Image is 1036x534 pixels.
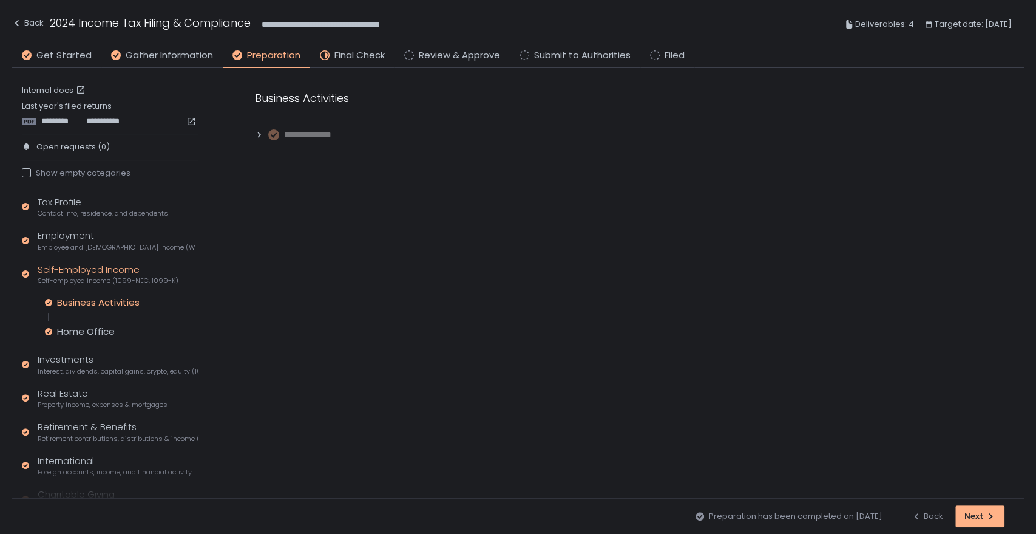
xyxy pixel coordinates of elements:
[38,367,198,376] span: Interest, dividends, capital gains, crypto, equity (1099s, K-1s)
[38,243,198,252] span: Employee and [DEMOGRAPHIC_DATA] income (W-2s)
[38,209,168,218] span: Contact info, residence, and dependents
[12,16,44,30] div: Back
[912,505,943,527] button: Back
[935,17,1012,32] span: Target date: [DATE]
[334,49,385,63] span: Final Check
[50,15,251,31] h1: 2024 Income Tax Filing & Compliance
[22,101,198,126] div: Last year's filed returns
[855,17,914,32] span: Deliverables: 4
[38,387,168,410] div: Real Estate
[534,49,631,63] span: Submit to Authorities
[38,196,168,219] div: Tax Profile
[22,85,88,96] a: Internal docs
[57,296,140,309] div: Business Activities
[38,420,198,443] div: Retirement & Benefits
[38,276,178,286] span: Self-employed income (1099-NEC, 1099-K)
[709,511,882,522] span: Preparation has been completed on [DATE]
[419,49,500,63] span: Review & Approve
[38,229,198,252] div: Employment
[38,454,192,478] div: International
[38,434,198,443] span: Retirement contributions, distributions & income (1099-R, 5498)
[36,49,92,63] span: Get Started
[38,488,138,511] div: Charitable Giving
[955,505,1004,527] button: Next
[38,263,178,286] div: Self-Employed Income
[964,511,995,522] div: Next
[912,511,943,522] div: Back
[38,468,192,477] span: Foreign accounts, income, and financial activity
[255,90,838,106] div: Business Activities
[12,15,44,35] button: Back
[38,400,168,409] span: Property income, expenses & mortgages
[247,49,300,63] span: Preparation
[126,49,213,63] span: Gather Information
[38,353,198,376] div: Investments
[57,326,115,338] div: Home Office
[36,142,110,152] span: Open requests (0)
[665,49,685,63] span: Filed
